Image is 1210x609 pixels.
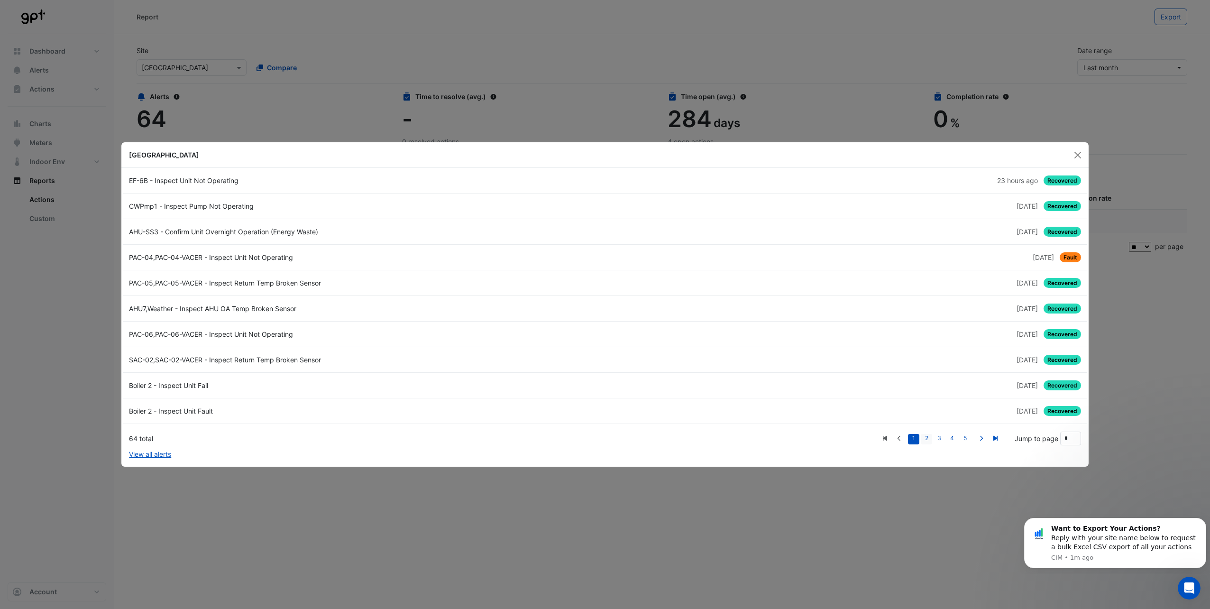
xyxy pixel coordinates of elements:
a: 2 [921,434,932,444]
span: Thu 18-Sep-2025 10:00 AEST [1017,279,1038,287]
div: EF-6B - Inspect Unit Not Operating [123,175,605,185]
div: PAC-04,PAC-04-VACER - Inspect Unit Not Operating [123,252,605,262]
a: 5 [959,434,971,444]
span: Recovered [1044,380,1081,390]
div: Boiler 2 - Inspect Unit Fail [123,380,605,390]
div: PAC-05,PAC-05-VACER - Inspect Return Temp Broken Sensor [123,278,605,288]
span: Sun 21-Sep-2025 04:15 AEST [1017,202,1038,210]
span: Sun 21-Sep-2025 18:00 AEST [997,176,1038,185]
label: Jump to page [1015,434,1058,443]
span: Mon 08-Sep-2025 11:30 AEST [1017,330,1038,338]
iframe: Intercom notifications message [1020,509,1210,574]
a: 4 [946,434,958,444]
div: AHU7,Weather - Inspect AHU OA Temp Broken Sensor [123,304,605,314]
span: Recovered [1044,355,1081,365]
span: Recovered [1044,406,1081,416]
a: Next [974,432,989,444]
div: Boiler 2 - Inspect Unit Fault [123,406,605,416]
span: Recovered [1044,201,1081,211]
span: Fault [1060,252,1081,262]
div: 64 total [129,434,877,443]
span: Tue 16-Sep-2025 13:00 AEST [1017,304,1038,313]
span: Recovered [1044,175,1081,185]
iframe: Intercom live chat [1178,577,1201,600]
span: Recovered [1044,278,1081,288]
button: Close [1071,148,1085,162]
div: PAC-06,PAC-06-VACER - Inspect Unit Not Operating [123,329,605,339]
span: Tue 26-Aug-2025 09:00 AEST [1017,381,1038,389]
b: [GEOGRAPHIC_DATA] [129,151,199,159]
a: View all alerts [129,449,171,459]
a: 1 [908,434,919,444]
span: Fri 19-Sep-2025 22:00 AEST [1017,228,1038,236]
span: Recovered [1044,227,1081,237]
a: 3 [934,434,945,444]
div: AHU-SS3 - Confirm Unit Overnight Operation (Energy Waste) [123,227,605,237]
span: Fri 29-Aug-2025 11:00 AEST [1017,356,1038,364]
span: Recovered [1044,304,1081,314]
span: Mon 25-Aug-2025 09:00 AEST [1017,407,1038,415]
div: CWPmp1 - Inspect Pump Not Operating [123,201,605,211]
a: Last [988,432,1003,444]
div: SAC-02,SAC-02-VACER - Inspect Return Temp Broken Sensor [123,355,605,365]
span: Recovered [1044,329,1081,339]
span: Fri 19-Sep-2025 10:30 AEST [1033,253,1054,261]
